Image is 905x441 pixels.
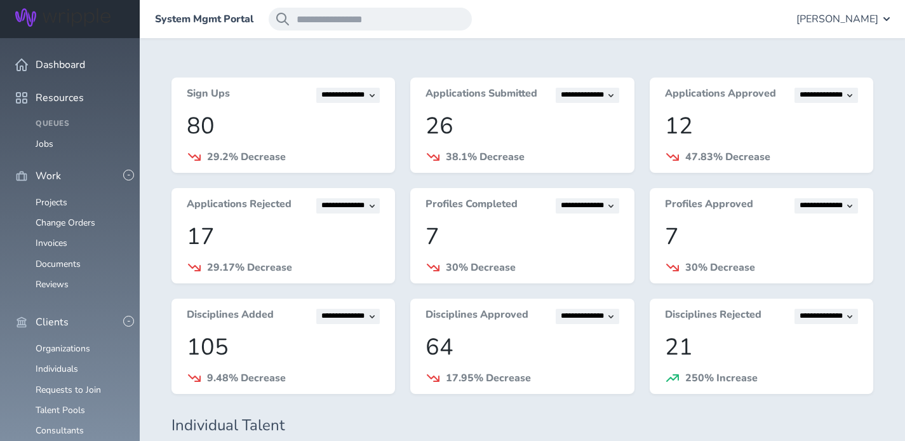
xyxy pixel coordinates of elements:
a: Jobs [36,138,53,150]
h3: Profiles Completed [426,198,518,214]
h4: Queues [36,119,124,128]
h1: Individual Talent [171,417,873,435]
a: Reviews [36,278,69,290]
img: Wripple [15,8,111,27]
a: Individuals [36,363,78,375]
a: Change Orders [36,217,95,229]
a: Projects [36,196,67,208]
h3: Sign Ups [187,88,230,103]
h3: Applications Rejected [187,198,292,214]
a: Invoices [36,237,67,249]
a: Consultants [36,424,84,437]
button: [PERSON_NAME] [796,8,890,31]
h3: Disciplines Approved [426,309,528,324]
a: System Mgmt Portal [155,13,253,25]
p: 17 [187,224,380,250]
p: 21 [665,334,858,360]
h3: Disciplines Rejected [665,309,761,324]
p: 26 [426,113,619,139]
button: - [123,316,134,327]
span: 29.17% Decrease [207,261,292,275]
span: 30% Decrease [446,261,516,275]
span: Resources [36,92,84,104]
span: 47.83% Decrease [685,150,770,164]
p: 105 [187,334,380,360]
button: - [123,170,134,180]
span: 17.95% Decrease [446,371,531,385]
h3: Disciplines Added [187,309,274,324]
p: 7 [426,224,619,250]
span: 30% Decrease [685,261,755,275]
a: Requests to Join [36,384,101,396]
h3: Profiles Approved [665,198,753,214]
span: 38.1% Decrease [446,150,525,164]
span: Dashboard [36,59,85,71]
span: Clients [36,316,69,328]
span: [PERSON_NAME] [796,13,878,25]
span: 9.48% Decrease [207,371,286,385]
p: 12 [665,113,858,139]
span: 29.2% Decrease [207,150,286,164]
a: Talent Pools [36,404,85,416]
p: 64 [426,334,619,360]
a: Documents [36,258,81,270]
p: 7 [665,224,858,250]
h3: Applications Approved [665,88,776,103]
span: 250% Increase [685,371,758,385]
a: Organizations [36,343,90,355]
span: Work [36,170,61,182]
h3: Applications Submitted [426,88,537,103]
p: 80 [187,113,380,139]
